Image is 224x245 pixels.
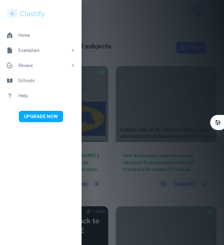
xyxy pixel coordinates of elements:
[18,62,68,69] div: Review
[18,47,68,54] div: Exemplars
[18,32,75,39] div: Home
[19,111,63,122] button: UPGRADE NOW
[211,116,224,129] button: Filter
[6,8,46,20] img: Clastify logo
[18,92,75,99] div: Help
[18,77,75,84] div: Schools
